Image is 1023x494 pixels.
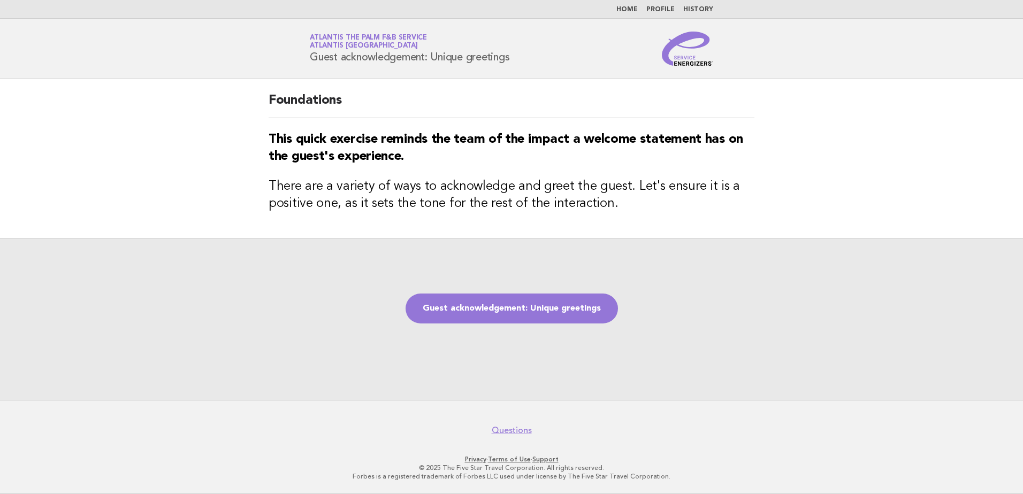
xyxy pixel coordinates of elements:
a: Home [616,6,638,13]
p: Forbes is a registered trademark of Forbes LLC used under license by The Five Star Travel Corpora... [184,472,839,481]
p: © 2025 The Five Star Travel Corporation. All rights reserved. [184,464,839,472]
a: Atlantis the Palm F&B ServiceAtlantis [GEOGRAPHIC_DATA] [310,34,427,49]
a: Terms of Use [488,456,531,463]
h2: Foundations [269,92,754,118]
a: History [683,6,713,13]
strong: This quick exercise reminds the team of the impact a welcome statement has on the guest's experie... [269,133,743,163]
a: Support [532,456,559,463]
a: Guest acknowledgement: Unique greetings [406,294,618,323]
a: Profile [646,6,675,13]
a: Questions [492,425,532,436]
h3: There are a variety of ways to acknowledge and greet the guest. Let's ensure it is a positive one... [269,178,754,212]
p: · · [184,455,839,464]
span: Atlantis [GEOGRAPHIC_DATA] [310,43,418,50]
a: Privacy [465,456,486,463]
img: Service Energizers [662,32,713,66]
h1: Guest acknowledgement: Unique greetings [310,35,509,63]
